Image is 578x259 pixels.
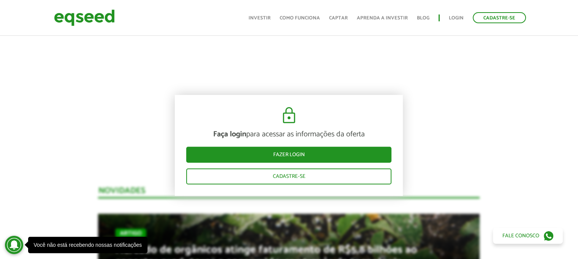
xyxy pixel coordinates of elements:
[213,128,246,141] strong: Faça login
[249,16,271,21] a: Investir
[329,16,348,21] a: Captar
[473,12,526,23] a: Cadastre-se
[280,107,298,125] img: cadeado.svg
[493,228,563,244] a: Fale conosco
[417,16,429,21] a: Blog
[33,242,142,248] div: Você não está recebendo nossas notificações
[186,147,391,163] a: Fazer login
[186,130,391,139] p: para acessar as informações da oferta
[186,169,391,185] a: Cadastre-se
[280,16,320,21] a: Como funciona
[54,8,115,28] img: EqSeed
[357,16,408,21] a: Aprenda a investir
[449,16,464,21] a: Login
